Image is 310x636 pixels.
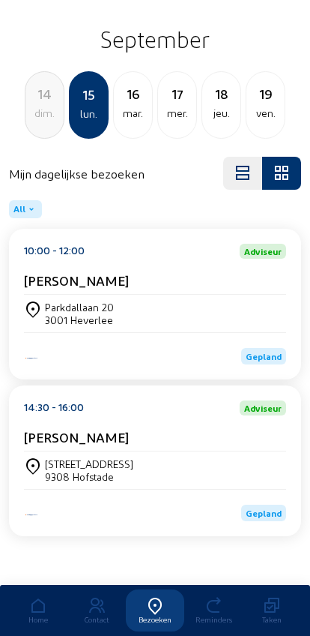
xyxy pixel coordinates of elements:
[25,83,64,104] div: 14
[184,615,243,624] div: Reminders
[45,313,114,326] div: 3001 Heverlee
[9,166,145,181] h4: Mijn dagelijkse bezoeken
[126,615,184,624] div: Bezoeken
[13,203,25,215] span: All
[126,589,184,631] a: Bezoeken
[67,615,126,624] div: Contact
[246,351,282,361] span: Gepland
[202,104,240,122] div: jeu.
[24,513,39,517] img: Energy Protect Ramen & Deuren
[244,247,282,256] span: Adviseur
[184,589,243,631] a: Reminders
[70,105,107,123] div: lun.
[114,104,152,122] div: mar.
[158,83,196,104] div: 17
[24,400,84,415] div: 14:30 - 16:00
[9,589,67,631] a: Home
[9,20,301,58] h2: September
[45,301,114,313] div: Parkdallaan 20
[246,83,285,104] div: 19
[45,470,133,483] div: 9308 Hofstade
[243,589,301,631] a: Taken
[24,429,129,445] cam-card-title: [PERSON_NAME]
[246,104,285,122] div: ven.
[244,403,282,412] span: Adviseur
[243,615,301,624] div: Taken
[70,84,107,105] div: 15
[158,104,196,122] div: mer.
[67,589,126,631] a: Contact
[114,83,152,104] div: 16
[24,244,85,259] div: 10:00 - 12:00
[246,508,282,518] span: Gepland
[45,457,133,470] div: [STREET_ADDRESS]
[9,615,67,624] div: Home
[25,104,64,122] div: dim.
[24,356,39,360] img: Energy Protect Ramen & Deuren
[24,272,129,288] cam-card-title: [PERSON_NAME]
[202,83,240,104] div: 18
